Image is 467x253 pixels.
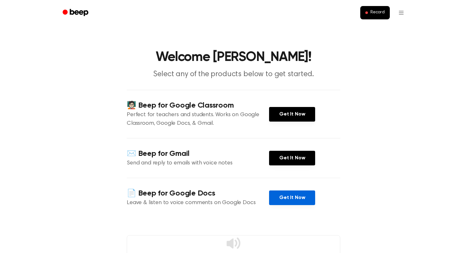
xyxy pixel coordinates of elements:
[127,159,269,168] p: Send and reply to emails with voice notes
[71,51,396,64] h1: Welcome [PERSON_NAME]!
[360,6,390,19] button: Record
[269,151,315,165] a: Get It Now
[127,100,269,111] h4: 🧑🏻‍🏫 Beep for Google Classroom
[112,69,355,80] p: Select any of the products below to get started.
[127,188,269,199] h4: 📄 Beep for Google Docs
[269,190,315,205] a: Get It Now
[127,199,269,207] p: Leave & listen to voice comments on Google Docs
[370,10,385,16] span: Record
[269,107,315,122] a: Get It Now
[127,111,269,128] p: Perfect for teachers and students. Works on Google Classroom, Google Docs, & Gmail.
[394,5,409,20] button: Open menu
[127,149,269,159] h4: ✉️ Beep for Gmail
[58,7,94,19] a: Beep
